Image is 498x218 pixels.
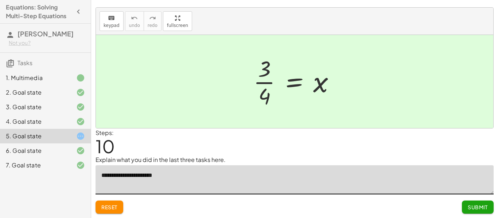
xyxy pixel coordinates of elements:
[144,11,162,31] button: redoredo
[101,204,117,210] span: Reset
[17,59,32,67] span: Tasks
[6,74,65,82] div: 1. Multimedia
[6,88,65,97] div: 2. Goal state
[96,155,494,164] p: Explain what you did in the last three tasks here.
[129,23,140,28] span: undo
[100,11,124,31] button: keyboardkeypad
[6,103,65,111] div: 3. Goal state
[76,161,85,170] i: Task finished and correct.
[104,23,120,28] span: keypad
[462,201,494,214] button: Submit
[76,88,85,97] i: Task finished and correct.
[76,146,85,155] i: Task finished and correct.
[6,117,65,126] div: 4. Goal state
[131,14,138,23] i: undo
[9,39,85,47] div: Not you?
[163,11,192,31] button: fullscreen
[96,129,114,136] label: Steps:
[96,135,115,157] span: 10
[148,23,157,28] span: redo
[6,146,65,155] div: 6. Goal state
[6,132,65,140] div: 5. Goal state
[149,14,156,23] i: redo
[76,132,85,140] i: Task started.
[125,11,144,31] button: undoundo
[17,29,74,38] span: [PERSON_NAME]
[108,14,115,23] i: keyboard
[6,3,72,20] h4: Equations: Solving Multi-Step Equations
[76,74,85,82] i: Task finished.
[167,23,188,28] span: fullscreen
[76,117,85,126] i: Task finished and correct.
[468,204,488,210] span: Submit
[76,103,85,111] i: Task finished and correct.
[96,201,123,214] button: Reset
[6,161,65,170] div: 7. Goal state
